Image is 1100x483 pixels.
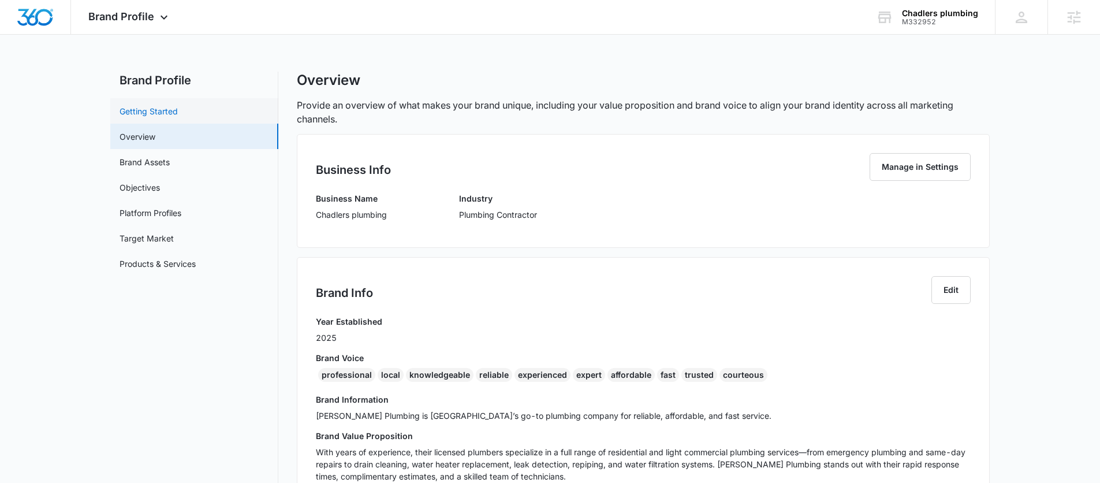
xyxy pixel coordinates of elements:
div: experienced [514,368,570,382]
h2: Brand Profile [110,72,278,89]
p: Chadlers plumbing [316,209,387,221]
div: professional [318,368,375,382]
a: Getting Started [120,105,178,117]
div: courteous [719,368,767,382]
h1: Overview [297,72,360,89]
div: affordable [607,368,655,382]
div: trusted [681,368,717,382]
p: 2025 [316,332,382,344]
div: account id [902,18,978,26]
p: [PERSON_NAME] Plumbing is [GEOGRAPHIC_DATA]’s go-to plumbing company for reliable, affordable, an... [316,410,971,422]
h2: Brand Info [316,284,373,302]
h3: Year Established [316,315,382,328]
div: expert [573,368,605,382]
a: Platform Profiles [120,207,181,219]
a: Target Market [120,232,174,244]
p: Plumbing Contractor [459,209,537,221]
a: Objectives [120,181,160,194]
div: local [378,368,404,382]
h3: Industry [459,192,537,205]
span: Brand Profile [88,10,154,23]
button: Edit [931,276,971,304]
h2: Business Info [316,161,391,179]
p: Provide an overview of what makes your brand unique, including your value proposition and brand v... [297,98,990,126]
a: Products & Services [120,258,196,270]
a: Brand Assets [120,156,170,168]
div: fast [657,368,679,382]
div: account name [902,9,978,18]
h3: Brand Voice [316,352,971,364]
div: knowledgeable [406,368,473,382]
a: Overview [120,131,155,143]
h3: Brand Information [316,393,971,406]
div: reliable [476,368,512,382]
button: Manage in Settings [870,153,971,181]
h3: Business Name [316,192,387,205]
h3: Brand Value Proposition [316,430,971,442]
